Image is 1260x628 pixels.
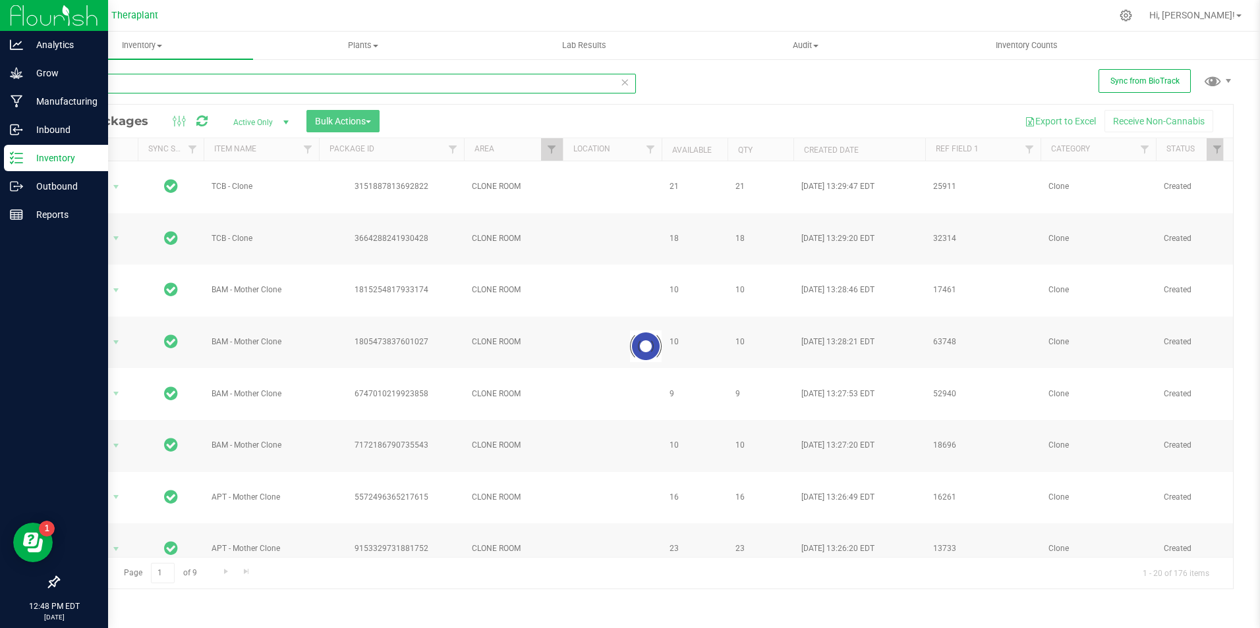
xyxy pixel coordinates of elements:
[254,39,474,51] span: Plants
[253,32,474,59] a: Plants
[1099,69,1191,93] button: Sync from BioTrack
[1118,9,1134,22] div: Manage settings
[23,150,102,166] p: Inventory
[58,74,636,93] input: Search Package ID, Item Name, SKU, Lot or Part Number...
[10,95,23,108] inline-svg: Manufacturing
[6,612,102,622] p: [DATE]
[10,123,23,136] inline-svg: Inbound
[23,207,102,222] p: Reports
[13,523,53,562] iframe: Resource center
[6,600,102,612] p: 12:48 PM EDT
[620,74,629,91] span: Clear
[32,32,253,59] a: Inventory
[111,10,158,21] span: Theraplant
[23,178,102,194] p: Outbound
[39,521,55,536] iframe: Resource center unread badge
[1149,10,1235,20] span: Hi, [PERSON_NAME]!
[916,32,1137,59] a: Inventory Counts
[23,122,102,138] p: Inbound
[544,39,624,51] span: Lab Results
[10,38,23,51] inline-svg: Analytics
[10,151,23,165] inline-svg: Inventory
[474,32,695,59] a: Lab Results
[23,93,102,109] p: Manufacturing
[10,66,23,80] inline-svg: Grow
[23,65,102,81] p: Grow
[695,32,917,59] a: Audit
[1110,76,1180,86] span: Sync from BioTrack
[978,39,1075,51] span: Inventory Counts
[32,39,253,51] span: Inventory
[10,180,23,193] inline-svg: Outbound
[10,208,23,221] inline-svg: Reports
[23,37,102,53] p: Analytics
[696,39,916,51] span: Audit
